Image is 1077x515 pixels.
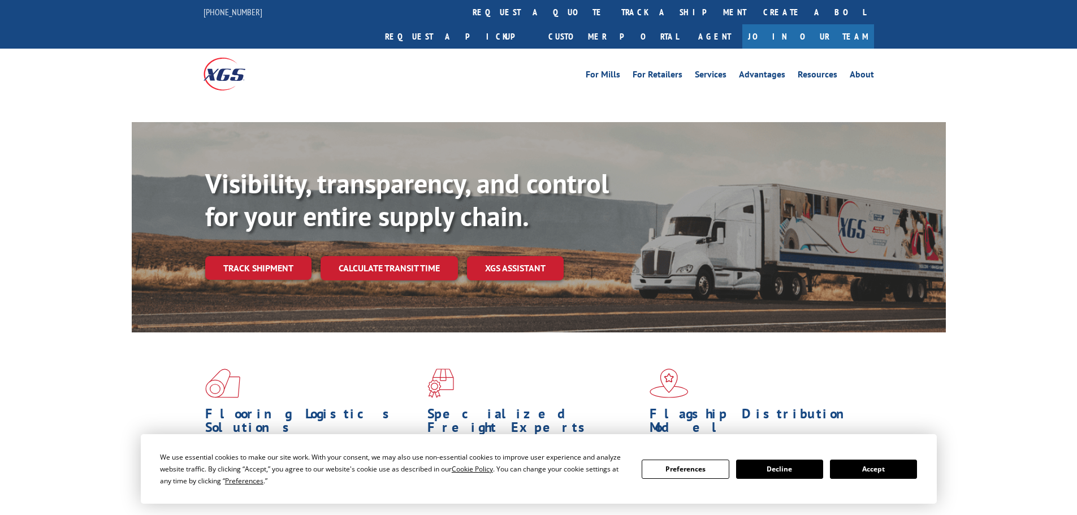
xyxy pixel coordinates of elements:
[467,256,564,280] a: XGS ASSISTANT
[160,451,628,487] div: We use essential cookies to make our site work. With your consent, we may also use non-essential ...
[540,24,687,49] a: Customer Portal
[427,407,641,440] h1: Specialized Freight Experts
[377,24,540,49] a: Request a pickup
[225,476,263,486] span: Preferences
[427,369,454,398] img: xgs-icon-focused-on-flooring-red
[205,166,609,233] b: Visibility, transparency, and control for your entire supply chain.
[205,369,240,398] img: xgs-icon-total-supply-chain-intelligence-red
[650,407,863,440] h1: Flagship Distribution Model
[321,256,458,280] a: Calculate transit time
[695,70,726,83] a: Services
[205,407,419,440] h1: Flooring Logistics Solutions
[642,460,729,479] button: Preferences
[205,256,312,280] a: Track shipment
[830,460,917,479] button: Accept
[452,464,493,474] span: Cookie Policy
[204,6,262,18] a: [PHONE_NUMBER]
[633,70,682,83] a: For Retailers
[687,24,742,49] a: Agent
[798,70,837,83] a: Resources
[141,434,937,504] div: Cookie Consent Prompt
[586,70,620,83] a: For Mills
[650,369,689,398] img: xgs-icon-flagship-distribution-model-red
[739,70,785,83] a: Advantages
[850,70,874,83] a: About
[742,24,874,49] a: Join Our Team
[736,460,823,479] button: Decline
